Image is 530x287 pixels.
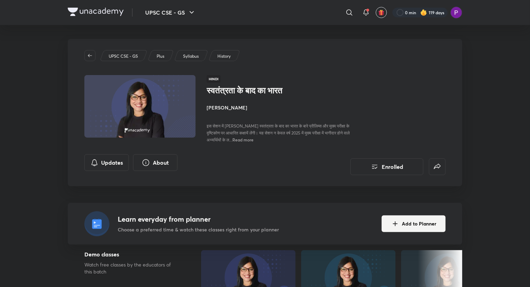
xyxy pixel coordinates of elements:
[217,53,231,59] p: History
[207,123,350,142] span: इस सेशन में [PERSON_NAME] स्वतंत्रता के बाद का भारत के बारे प्रीलिम्स और मुख्य परीक्षा के दृष्टिक...
[141,6,200,19] button: UPSC CSE - GS
[207,104,362,111] h4: [PERSON_NAME]
[216,53,232,59] a: History
[376,7,387,18] button: avatar
[84,261,179,275] p: Watch free classes by the educators of this batch
[118,214,279,224] h4: Learn everyday from planner
[207,75,221,83] span: Hindi
[118,226,279,233] p: Choose a preferred time & watch these classes right from your planner
[84,250,179,259] h5: Demo classes
[429,158,446,175] button: false
[68,8,124,16] img: Company Logo
[183,53,199,59] p: Syllabus
[109,53,138,59] p: UPSC CSE - GS
[133,154,177,171] button: About
[157,53,164,59] p: Plus
[84,154,129,171] button: Updates
[450,7,462,18] img: Preeti Pandey
[156,53,166,59] a: Plus
[232,137,254,142] span: Read more
[382,215,446,232] button: Add to Planner
[182,53,200,59] a: Syllabus
[378,9,384,16] img: avatar
[207,85,320,96] h1: स्वतंत्रता के बाद का भारत
[420,9,427,16] img: streak
[83,74,197,138] img: Thumbnail
[68,8,124,18] a: Company Logo
[108,53,139,59] a: UPSC CSE - GS
[350,158,423,175] button: Enrolled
